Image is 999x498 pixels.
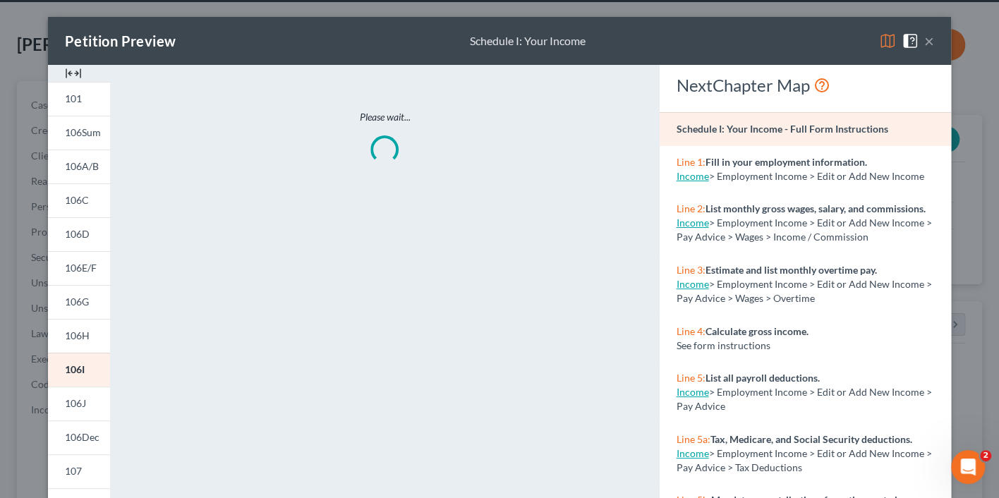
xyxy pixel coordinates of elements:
button: × [924,32,934,49]
div: Petition Preview [65,31,176,51]
span: See form instructions [677,339,770,351]
a: 106H [48,319,110,353]
iframe: Intercom live chat [951,450,985,484]
a: 106I [48,353,110,387]
span: Line 1: [677,156,706,168]
img: help-close-5ba153eb36485ed6c1ea00a893f15db1cb9b99d6cae46e1a8edb6c62d00a1a76.svg [902,32,919,49]
span: 106A/B [65,160,99,172]
a: 106Dec [48,420,110,454]
span: Line 5a: [677,433,710,445]
strong: List all payroll deductions. [706,372,820,384]
a: Income [677,447,709,459]
a: 106C [48,183,110,217]
span: Line 3: [677,264,706,276]
span: 106C [65,194,89,206]
a: Income [677,278,709,290]
span: > Employment Income > Edit or Add New Income > Pay Advice [677,386,932,412]
img: map-eea8200ae884c6f1103ae1953ef3d486a96c86aabb227e865a55264e3737af1f.svg [879,32,896,49]
span: 106G [65,296,89,308]
strong: Fill in your employment information. [706,156,867,168]
span: 106H [65,329,90,341]
span: > Employment Income > Edit or Add New Income > Pay Advice > Wages > Income / Commission [677,217,932,243]
span: Line 2: [677,202,706,214]
a: 107 [48,454,110,488]
div: NextChapter Map [677,74,934,97]
span: 101 [65,92,82,104]
a: 101 [48,82,110,116]
span: > Employment Income > Edit or Add New Income [709,170,924,182]
span: 106E/F [65,262,97,274]
span: > Employment Income > Edit or Add New Income > Pay Advice > Tax Deductions [677,447,932,473]
strong: Calculate gross income. [706,325,809,337]
span: 106Sum [65,126,101,138]
a: Income [677,386,709,398]
a: 106J [48,387,110,420]
span: Line 5: [677,372,706,384]
a: 106E/F [48,251,110,285]
a: 106D [48,217,110,251]
a: 106G [48,285,110,319]
span: 106D [65,228,90,240]
span: 106I [65,363,85,375]
strong: Tax, Medicare, and Social Security deductions. [710,433,912,445]
strong: Estimate and list monthly overtime pay. [706,264,877,276]
span: 107 [65,465,82,477]
a: 106Sum [48,116,110,150]
a: 106A/B [48,150,110,183]
strong: Schedule I: Your Income - Full Form Instructions [677,123,888,135]
span: > Employment Income > Edit or Add New Income > Pay Advice > Wages > Overtime [677,278,932,304]
strong: List monthly gross wages, salary, and commissions. [706,202,926,214]
span: 106J [65,397,86,409]
img: expand-e0f6d898513216a626fdd78e52531dac95497ffd26381d4c15ee2fc46db09dca.svg [65,65,82,82]
a: Income [677,217,709,229]
span: 106Dec [65,431,99,443]
p: Please wait... [169,110,600,124]
div: Schedule I: Your Income [470,33,586,49]
a: Income [677,170,709,182]
span: 2 [980,450,991,461]
span: Line 4: [677,325,706,337]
